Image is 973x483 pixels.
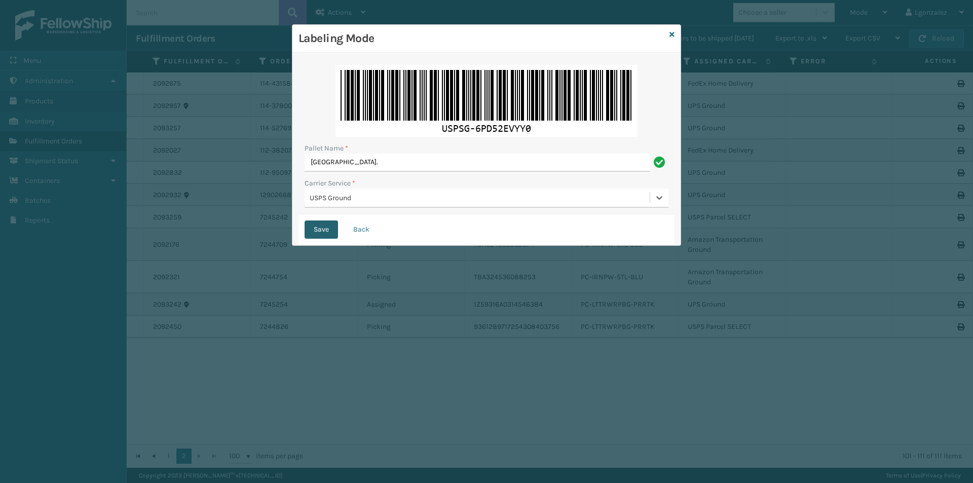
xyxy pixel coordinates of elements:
[298,31,665,46] h3: Labeling Mode
[305,220,338,239] button: Save
[310,193,651,203] div: USPS Ground
[305,143,348,154] label: Pallet Name
[305,178,355,189] label: Carrier Service
[344,220,379,239] button: Back
[335,65,638,137] img: xCyXWcAAAAGSURBVAMAIusT+bxgOLAAAAAASUVORK5CYII=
